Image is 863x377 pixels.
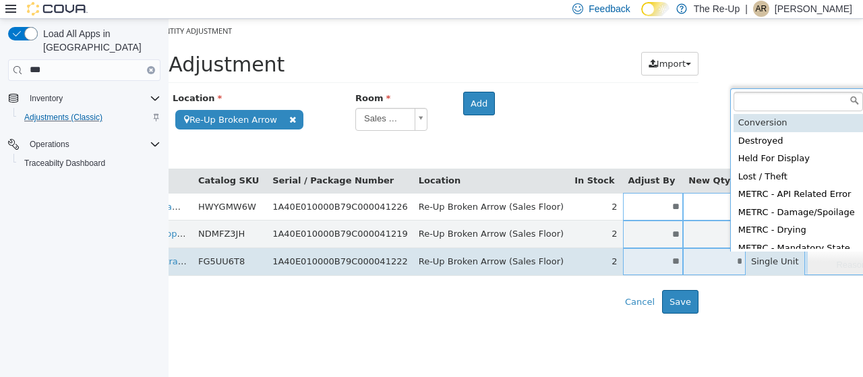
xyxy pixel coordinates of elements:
p: [PERSON_NAME] [775,1,852,17]
p: | [745,1,748,17]
button: Traceabilty Dashboard [13,154,166,173]
div: Lost / Theft [565,149,694,167]
button: Inventory [3,89,166,108]
span: Operations [30,139,69,150]
button: Operations [3,135,166,154]
p: The Re-Up [694,1,740,17]
div: METRC - API Related Error [565,167,694,185]
span: Inventory [24,90,160,107]
div: Destroyed [565,113,694,132]
button: Adjustments (Classic) [13,108,166,127]
input: Dark Mode [641,2,669,16]
span: AR [756,1,767,17]
div: METRC - Drying [565,202,694,221]
button: Inventory [24,90,68,107]
a: Traceabilty Dashboard [19,155,111,171]
span: Traceabilty Dashboard [19,155,160,171]
div: Conversion [565,95,694,113]
span: Operations [24,136,160,152]
span: Adjustments (Classic) [19,109,160,125]
a: Adjustments (Classic) [19,109,108,125]
div: METRC - Damage/Spoilage [565,185,694,203]
span: Traceabilty Dashboard [24,158,105,169]
nav: Complex example [8,84,160,208]
img: Cova [27,2,88,16]
div: Aaron Remington [753,1,769,17]
div: METRC - Mandatory State Destruction [565,221,694,252]
button: Operations [24,136,75,152]
span: Inventory [30,93,63,104]
span: Feedback [589,2,630,16]
span: Load All Apps in [GEOGRAPHIC_DATA] [38,27,160,54]
button: Clear input [147,66,155,74]
span: Adjustments (Classic) [24,112,102,123]
div: Held For Display [565,131,694,149]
